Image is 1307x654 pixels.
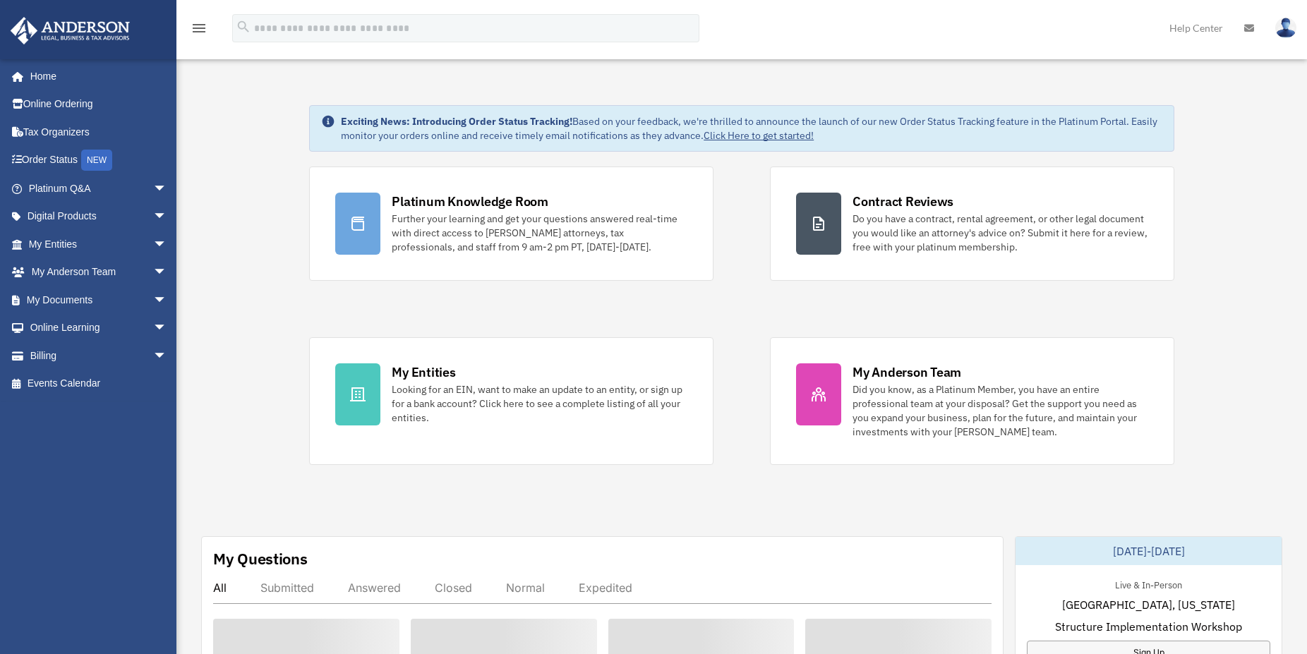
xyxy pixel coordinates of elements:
[10,314,188,342] a: Online Learningarrow_drop_down
[213,581,227,595] div: All
[191,20,207,37] i: menu
[392,363,455,381] div: My Entities
[10,146,188,175] a: Order StatusNEW
[10,341,188,370] a: Billingarrow_drop_down
[1062,596,1235,613] span: [GEOGRAPHIC_DATA], [US_STATE]
[10,258,188,286] a: My Anderson Teamarrow_drop_down
[770,166,1174,281] a: Contract Reviews Do you have a contract, rental agreement, or other legal document you would like...
[191,25,207,37] a: menu
[153,341,181,370] span: arrow_drop_down
[435,581,472,595] div: Closed
[853,363,961,381] div: My Anderson Team
[10,118,188,146] a: Tax Organizers
[10,286,188,314] a: My Documentsarrow_drop_down
[770,337,1174,465] a: My Anderson Team Did you know, as a Platinum Member, you have an entire professional team at your...
[10,174,188,202] a: Platinum Q&Aarrow_drop_down
[153,286,181,315] span: arrow_drop_down
[853,193,953,210] div: Contract Reviews
[341,115,572,128] strong: Exciting News: Introducing Order Status Tracking!
[579,581,632,595] div: Expedited
[10,62,181,90] a: Home
[309,337,713,465] a: My Entities Looking for an EIN, want to make an update to an entity, or sign up for a bank accoun...
[392,382,687,425] div: Looking for an EIN, want to make an update to an entity, or sign up for a bank account? Click her...
[392,212,687,254] div: Further your learning and get your questions answered real-time with direct access to [PERSON_NAM...
[506,581,545,595] div: Normal
[1055,618,1242,635] span: Structure Implementation Workshop
[10,230,188,258] a: My Entitiesarrow_drop_down
[1275,18,1296,38] img: User Pic
[6,17,134,44] img: Anderson Advisors Platinum Portal
[348,581,401,595] div: Answered
[153,202,181,231] span: arrow_drop_down
[153,258,181,287] span: arrow_drop_down
[10,90,188,119] a: Online Ordering
[260,581,314,595] div: Submitted
[341,114,1162,143] div: Based on your feedback, we're thrilled to announce the launch of our new Order Status Tracking fe...
[853,382,1148,439] div: Did you know, as a Platinum Member, you have an entire professional team at your disposal? Get th...
[392,193,548,210] div: Platinum Knowledge Room
[10,370,188,398] a: Events Calendar
[153,314,181,343] span: arrow_drop_down
[1104,576,1193,591] div: Live & In-Person
[1016,537,1282,565] div: [DATE]-[DATE]
[853,212,1148,254] div: Do you have a contract, rental agreement, or other legal document you would like an attorney's ad...
[81,150,112,171] div: NEW
[236,19,251,35] i: search
[704,129,814,142] a: Click Here to get started!
[309,166,713,281] a: Platinum Knowledge Room Further your learning and get your questions answered real-time with dire...
[153,174,181,203] span: arrow_drop_down
[10,202,188,231] a: Digital Productsarrow_drop_down
[153,230,181,259] span: arrow_drop_down
[213,548,308,569] div: My Questions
